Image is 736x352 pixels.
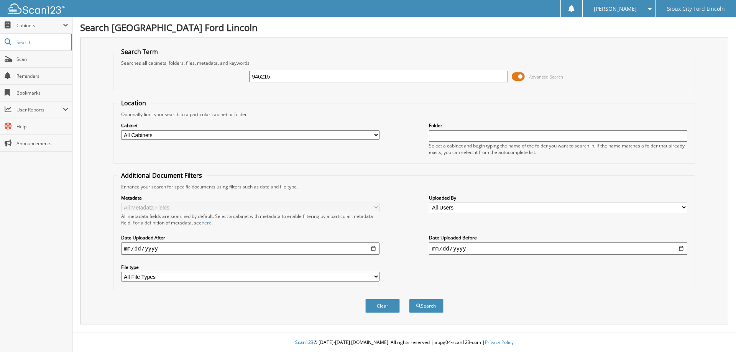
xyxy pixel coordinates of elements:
label: Folder [429,122,687,129]
span: Search [16,39,67,46]
span: User Reports [16,106,63,113]
span: Cabinets [16,22,63,29]
span: [PERSON_NAME] [594,7,637,11]
span: Help [16,123,68,130]
label: Cabinet [121,122,379,129]
input: start [121,242,379,255]
label: Uploaded By [429,195,687,201]
div: Optionally limit your search to a particular cabinet or folder [117,111,692,118]
span: Sioux City Ford Lincoln [667,7,725,11]
div: Enhance your search for specific documents using filters such as date and file type. [117,183,692,190]
div: Select a cabinet and begin typing the name of the folder you want to search in. If the name match... [429,142,687,156]
div: © [DATE]-[DATE] [DOMAIN_NAME]. All rights reserved | appg04-scan123-com | [72,333,736,352]
a: Privacy Policy [485,339,514,345]
span: Advanced Search [529,74,563,80]
div: All metadata fields are searched by default. Select a cabinet with metadata to enable filtering b... [121,213,379,226]
span: Bookmarks [16,90,68,96]
span: Announcements [16,140,68,147]
span: Reminders [16,73,68,79]
legend: Additional Document Filters [117,171,206,180]
label: Metadata [121,195,379,201]
button: Search [409,299,444,313]
button: Clear [365,299,400,313]
span: Scan [16,56,68,62]
div: Searches all cabinets, folders, files, metadata, and keywords [117,60,692,66]
img: scan123-logo-white.svg [8,3,65,14]
legend: Search Term [117,47,162,56]
label: Date Uploaded Before [429,234,687,241]
a: here [202,219,212,226]
input: end [429,242,687,255]
label: File type [121,264,379,270]
label: Date Uploaded After [121,234,379,241]
h1: Search [GEOGRAPHIC_DATA] Ford Lincoln [80,21,728,34]
legend: Location [117,99,150,107]
iframe: Chat Widget [698,315,736,352]
span: Scan123 [295,339,314,345]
